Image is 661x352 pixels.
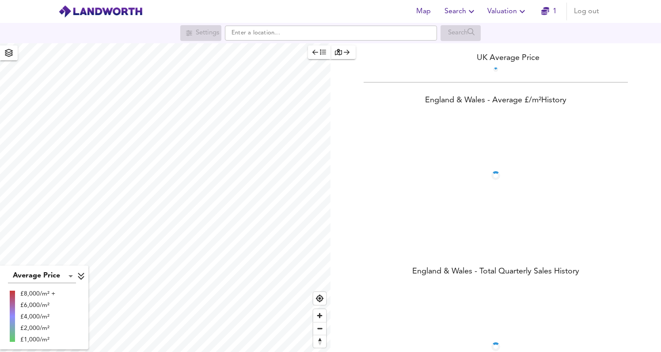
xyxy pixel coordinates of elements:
[8,269,76,283] div: Average Price
[330,266,661,278] div: England & Wales - Total Quarterly Sales History
[441,25,481,41] div: Search for a location first or explore the map
[313,322,326,335] button: Zoom out
[313,335,326,348] button: Reset bearing to north
[20,289,55,298] div: £8,000/m² +
[20,301,55,310] div: £6,000/m²
[574,5,599,18] span: Log out
[58,5,143,18] img: logo
[330,52,661,64] div: UK Average Price
[570,3,603,20] button: Log out
[313,322,326,335] span: Zoom out
[330,95,661,107] div: England & Wales - Average £/ m² History
[313,309,326,322] button: Zoom in
[413,5,434,18] span: Map
[20,312,55,321] div: £4,000/m²
[444,5,477,18] span: Search
[180,25,221,41] div: Search for a location first or explore the map
[20,335,55,344] div: £1,000/m²
[541,5,557,18] a: 1
[313,335,326,348] span: Reset bearing to north
[409,3,437,20] button: Map
[225,26,437,41] input: Enter a location...
[487,5,528,18] span: Valuation
[313,292,326,305] button: Find my location
[484,3,531,20] button: Valuation
[441,3,480,20] button: Search
[535,3,563,20] button: 1
[20,324,55,333] div: £2,000/m²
